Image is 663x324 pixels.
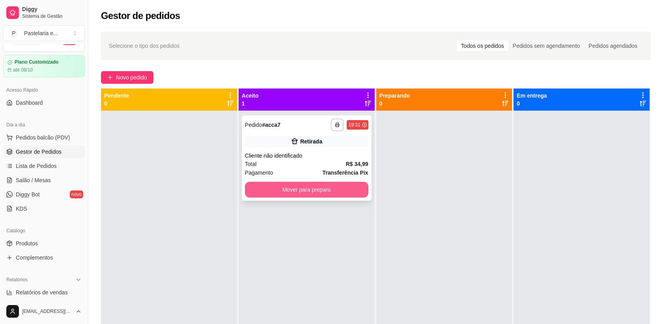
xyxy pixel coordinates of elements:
a: KDS [3,202,85,215]
a: Gestor de Pedidos [3,145,85,158]
button: Select a team [3,25,85,41]
span: Diggy Bot [16,190,40,198]
span: Pedido [245,122,262,128]
div: Pedidos agendados [584,40,642,51]
span: Pagamento [245,168,273,177]
p: Em entrega [517,92,547,100]
p: Preparando [379,92,410,100]
span: Novo pedido [116,73,147,82]
span: Salão / Mesas [16,176,51,184]
p: 0 [517,100,547,107]
div: Catálogo [3,224,85,237]
a: Lista de Pedidos [3,160,85,172]
a: Dashboard [3,96,85,109]
span: Relatórios de vendas [16,288,68,296]
p: 0 [379,100,410,107]
span: Gestor de Pedidos [16,148,62,156]
a: Produtos [3,237,85,250]
h2: Gestor de pedidos [101,9,180,22]
button: Mover para preparo [245,182,368,198]
span: Complementos [16,254,53,262]
span: plus [107,75,113,80]
a: Salão / Mesas [3,174,85,186]
strong: # acca7 [262,122,280,128]
span: Total [245,160,257,168]
button: Pedidos balcão (PDV) [3,131,85,144]
button: Novo pedido [101,71,153,84]
span: Produtos [16,239,38,247]
article: até 08/10 [13,67,33,73]
button: [EMAIL_ADDRESS][DOMAIN_NAME] [3,302,85,321]
span: Sistema de Gestão [22,13,82,19]
span: Lista de Pedidos [16,162,57,170]
span: Relatórios [6,277,28,283]
a: DiggySistema de Gestão [3,3,85,22]
div: Cliente não identificado [245,152,368,160]
strong: R$ 34,99 [346,161,368,167]
span: Dashboard [16,99,43,107]
a: Diggy Botnovo [3,188,85,201]
p: Aceito [242,92,259,100]
p: Pendente [104,92,129,100]
span: [EMAIL_ADDRESS][DOMAIN_NAME] [22,308,72,315]
div: Retirada [300,138,322,145]
p: 0 [104,100,129,107]
span: KDS [16,205,27,213]
article: Plano Customizado [15,59,58,65]
p: 1 [242,100,259,107]
div: Acesso Rápido [3,84,85,96]
a: Plano Customizadoaté 08/10 [3,55,85,77]
a: Relatórios de vendas [3,286,85,299]
span: P [10,29,18,37]
span: Selecione o tipo dos pedidos [109,41,179,50]
div: Pastelaria e ... [24,29,58,37]
a: Complementos [3,251,85,264]
span: Diggy [22,6,82,13]
div: 19:31 [348,122,360,128]
div: Pedidos sem agendamento [508,40,584,51]
span: Pedidos balcão (PDV) [16,134,70,141]
div: Todos os pedidos [457,40,508,51]
strong: Transferência Pix [323,170,368,176]
div: Dia a dia [3,119,85,131]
